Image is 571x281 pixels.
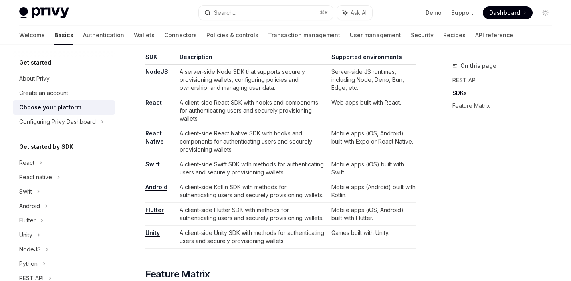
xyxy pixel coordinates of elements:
[19,142,73,152] h5: Get started by SDK
[19,216,36,225] div: Flutter
[539,6,552,19] button: Toggle dark mode
[451,9,473,17] a: Support
[19,117,96,127] div: Configuring Privy Dashboard
[489,9,520,17] span: Dashboard
[483,6,533,19] a: Dashboard
[328,180,416,203] td: Mobile apps (Android) built with Kotlin.
[19,230,32,240] div: Unity
[19,158,34,168] div: React
[13,100,115,115] a: Choose your platform
[350,26,401,45] a: User management
[13,86,115,100] a: Create an account
[145,184,167,191] a: Android
[19,201,40,211] div: Android
[214,8,236,18] div: Search...
[145,130,164,145] a: React Native
[145,206,164,214] a: Flutter
[145,99,162,106] a: React
[452,87,558,99] a: SDKs
[19,245,41,254] div: NodeJS
[176,157,328,180] td: A client-side Swift SDK with methods for authenticating users and securely provisioning wallets.
[176,65,328,95] td: A server-side Node SDK that supports securely provisioning wallets, configuring policies and owne...
[452,99,558,112] a: Feature Matrix
[176,226,328,249] td: A client-side Unity SDK with methods for authenticating users and securely provisioning wallets.
[328,53,416,65] th: Supported environments
[328,203,416,226] td: Mobile apps (iOS, Android) built with Flutter.
[145,229,160,237] a: Unity
[176,126,328,157] td: A client-side React Native SDK with hooks and components for authenticating users and securely pr...
[19,103,81,112] div: Choose your platform
[83,26,124,45] a: Authentication
[328,157,416,180] td: Mobile apps (iOS) built with Swift.
[328,226,416,249] td: Games built with Unity.
[134,26,155,45] a: Wallets
[164,26,197,45] a: Connectors
[206,26,258,45] a: Policies & controls
[351,9,367,17] span: Ask AI
[54,26,73,45] a: Basics
[145,68,168,75] a: NodeJS
[19,88,68,98] div: Create an account
[337,6,372,20] button: Ask AI
[320,10,328,16] span: ⌘ K
[19,58,51,67] h5: Get started
[19,7,69,18] img: light logo
[13,71,115,86] a: About Privy
[443,26,466,45] a: Recipes
[328,95,416,126] td: Web apps built with React.
[426,9,442,17] a: Demo
[176,180,328,203] td: A client-side Kotlin SDK with methods for authenticating users and securely provisioning wallets.
[19,187,32,196] div: Swift
[145,268,210,281] span: Feature Matrix
[268,26,340,45] a: Transaction management
[176,95,328,126] td: A client-side React SDK with hooks and components for authenticating users and securely provision...
[475,26,513,45] a: API reference
[176,53,328,65] th: Description
[176,203,328,226] td: A client-side Flutter SDK with methods for authenticating users and securely provisioning wallets.
[145,161,160,168] a: Swift
[452,74,558,87] a: REST API
[19,74,50,83] div: About Privy
[19,172,52,182] div: React native
[199,6,333,20] button: Search...⌘K
[411,26,434,45] a: Security
[328,65,416,95] td: Server-side JS runtimes, including Node, Deno, Bun, Edge, etc.
[460,61,496,71] span: On this page
[19,259,38,269] div: Python
[328,126,416,157] td: Mobile apps (iOS, Android) built with Expo or React Native.
[19,26,45,45] a: Welcome
[145,53,176,65] th: SDK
